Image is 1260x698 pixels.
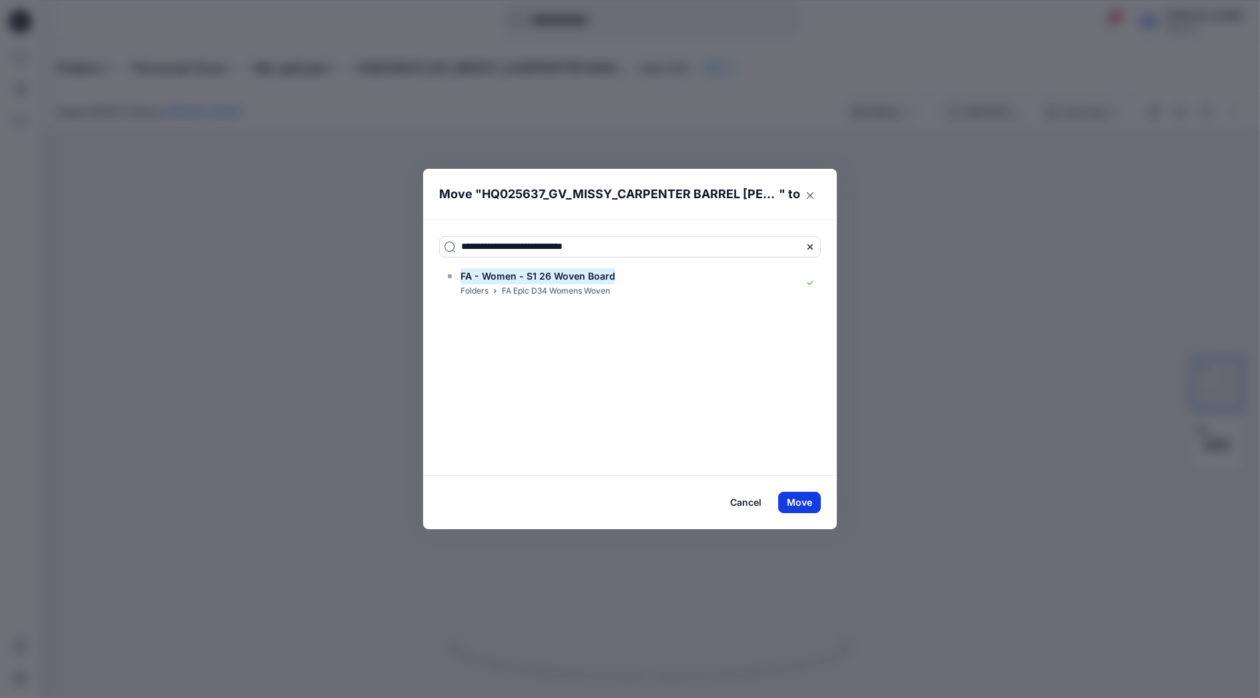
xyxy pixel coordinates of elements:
[800,185,821,206] button: Close
[460,267,615,285] mark: FA - Women - S1 26 Woven Board
[721,492,770,513] button: Cancel
[423,169,816,220] header: Move " " to
[778,492,821,513] button: Move
[502,284,610,298] p: FA Epic D34 Womens Woven
[460,284,489,298] p: Folders
[482,185,779,204] p: HQ025637_GV_MISSY_CARPENTER BARREL [PERSON_NAME]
